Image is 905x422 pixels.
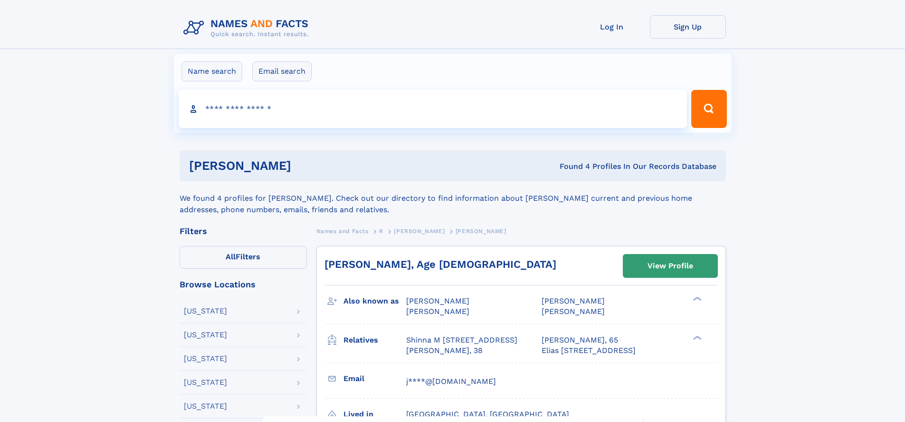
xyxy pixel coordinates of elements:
[180,246,307,269] label: Filters
[184,307,227,315] div: [US_STATE]
[184,355,227,363] div: [US_STATE]
[406,410,569,419] span: [GEOGRAPHIC_DATA], [GEOGRAPHIC_DATA]
[542,296,605,305] span: [PERSON_NAME]
[343,371,406,387] h3: Email
[691,90,726,128] button: Search Button
[252,61,312,81] label: Email search
[691,296,702,302] div: ❯
[406,335,517,345] a: Shinna M [STREET_ADDRESS]
[184,402,227,410] div: [US_STATE]
[180,15,316,41] img: Logo Names and Facts
[316,225,369,237] a: Names and Facts
[574,15,650,39] a: Log In
[180,181,726,216] div: We found 4 profiles for [PERSON_NAME]. Check out our directory to find information about [PERSON_...
[179,90,687,128] input: search input
[406,345,483,356] a: [PERSON_NAME], 38
[406,296,469,305] span: [PERSON_NAME]
[394,225,445,237] a: [PERSON_NAME]
[343,293,406,309] h3: Also known as
[180,280,307,289] div: Browse Locations
[379,228,383,235] span: R
[324,258,556,270] a: [PERSON_NAME], Age [DEMOGRAPHIC_DATA]
[456,228,506,235] span: [PERSON_NAME]
[648,255,693,277] div: View Profile
[406,307,469,316] span: [PERSON_NAME]
[226,252,236,261] span: All
[691,334,702,341] div: ❯
[542,307,605,316] span: [PERSON_NAME]
[184,331,227,339] div: [US_STATE]
[650,15,726,39] a: Sign Up
[623,255,717,277] a: View Profile
[394,228,445,235] span: [PERSON_NAME]
[542,335,618,345] a: [PERSON_NAME], 65
[184,379,227,386] div: [US_STATE]
[181,61,242,81] label: Name search
[180,227,307,236] div: Filters
[189,160,426,172] h1: [PERSON_NAME]
[379,225,383,237] a: R
[343,332,406,348] h3: Relatives
[425,161,716,172] div: Found 4 Profiles In Our Records Database
[542,345,636,356] a: Elias [STREET_ADDRESS]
